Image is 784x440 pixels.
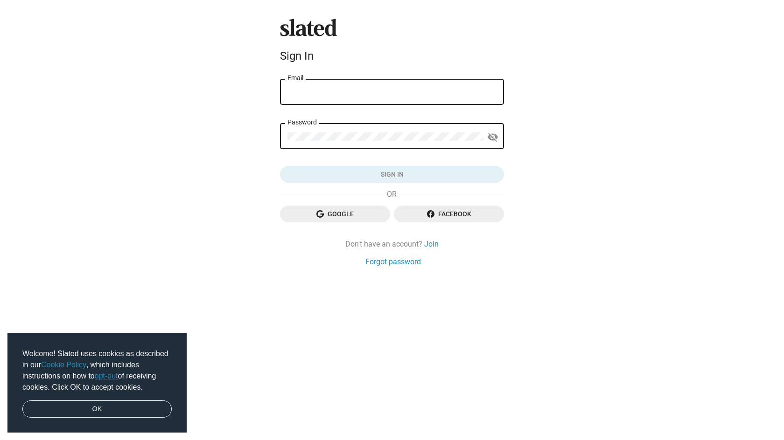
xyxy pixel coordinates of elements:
div: Don't have an account? [280,239,504,249]
button: Google [280,206,390,222]
span: Google [287,206,383,222]
span: Facebook [401,206,497,222]
mat-icon: visibility_off [487,130,498,144]
button: Show password [483,128,502,146]
div: Sign In [280,49,504,62]
a: Join [424,239,439,249]
a: Cookie Policy [41,361,86,369]
a: opt-out [95,372,118,380]
span: Welcome! Slated uses cookies as described in our , which includes instructions on how to of recei... [22,348,172,393]
div: cookieconsent [7,333,187,433]
sl-branding: Sign In [280,19,504,66]
a: dismiss cookie message [22,400,172,418]
button: Facebook [394,206,504,222]
a: Forgot password [365,257,421,267]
